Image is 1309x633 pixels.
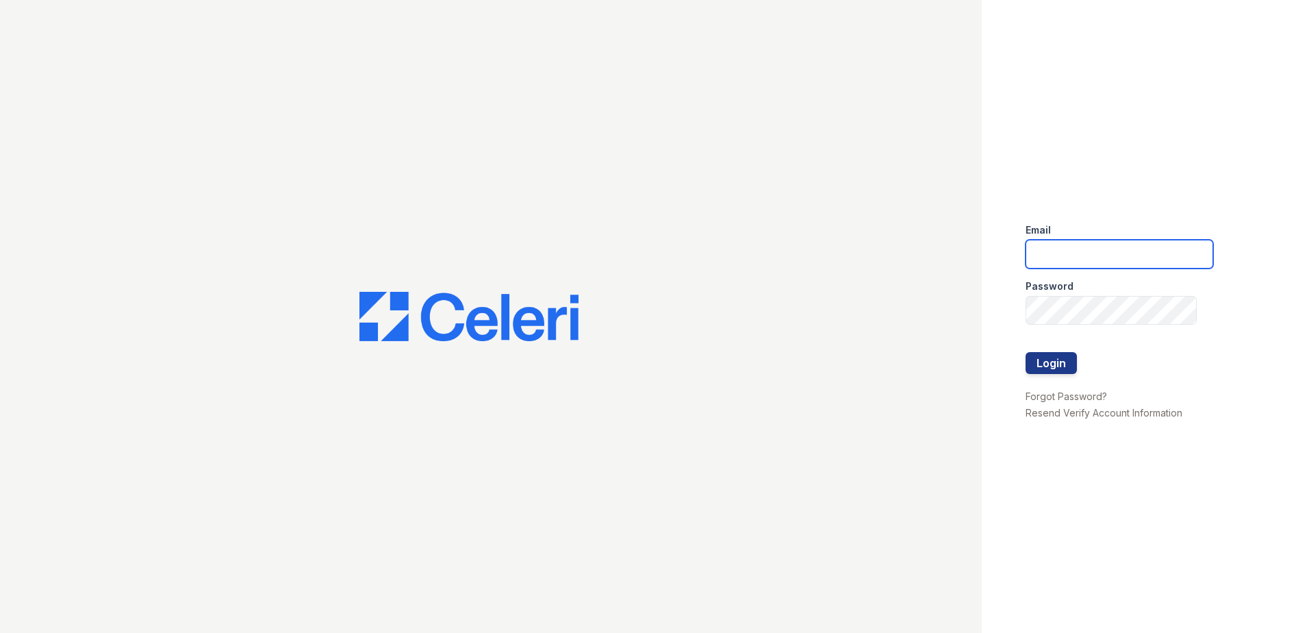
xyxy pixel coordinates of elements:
label: Email [1026,223,1051,237]
label: Password [1026,280,1073,293]
a: Resend Verify Account Information [1026,407,1182,419]
img: CE_Logo_Blue-a8612792a0a2168367f1c8372b55b34899dd931a85d93a1a3d3e32e68fde9ad4.png [359,292,579,341]
button: Login [1026,352,1077,374]
a: Forgot Password? [1026,390,1107,402]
